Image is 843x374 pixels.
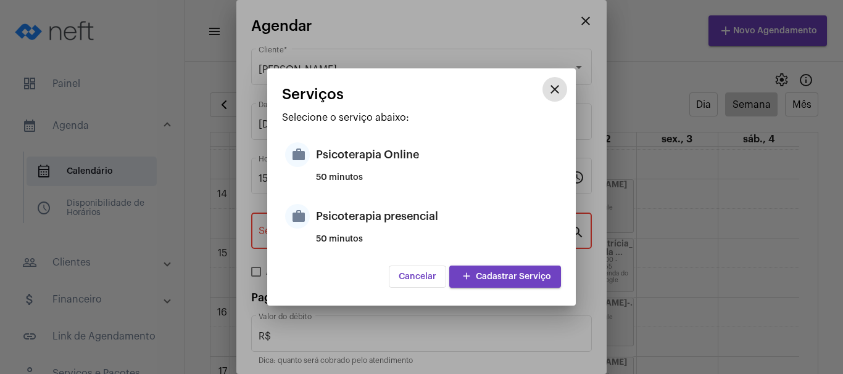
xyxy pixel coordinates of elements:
div: Psicoterapia presencial [316,198,558,235]
p: Selecione o serviço abaixo: [282,112,561,123]
span: Serviços [282,86,344,102]
div: 50 minutos [316,173,558,192]
mat-icon: work [285,204,310,229]
span: Cancelar [399,272,436,281]
mat-icon: work [285,142,310,167]
button: Cadastrar Serviço [449,266,561,288]
div: Psicoterapia Online [316,136,558,173]
mat-icon: close [547,82,562,97]
mat-icon: add [459,269,474,285]
button: Cancelar [389,266,446,288]
span: Cadastrar Serviço [459,272,551,281]
div: 50 minutos [316,235,558,253]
